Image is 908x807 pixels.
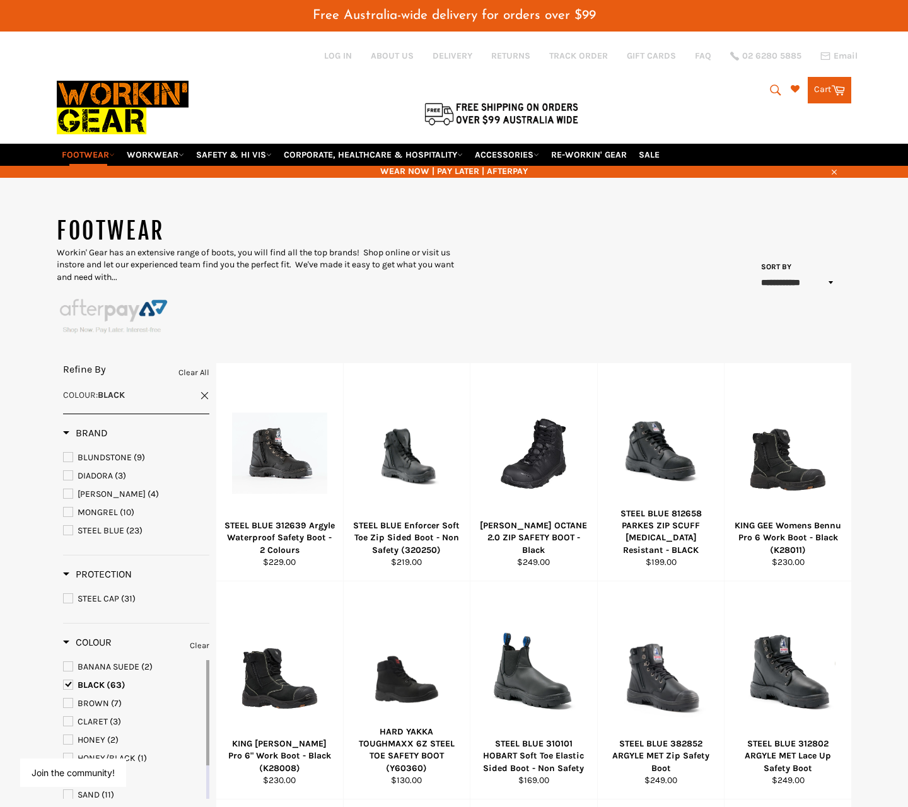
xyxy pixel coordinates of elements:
[63,636,112,648] span: Colour
[605,508,716,556] div: STEEL BLUE 812658 PARKES ZIP SCUFF [MEDICAL_DATA] Resistant - BLACK
[107,680,125,690] span: (63)
[742,52,801,61] span: 02 6280 5885
[32,767,115,778] button: Join the community!
[63,788,204,802] a: SAND
[178,366,209,380] a: Clear All
[57,165,851,177] span: WEAR NOW | PAY LATER | AFTERPAY
[63,487,209,501] a: MACK
[627,50,676,62] a: GIFT CARDS
[63,592,209,606] a: STEEL CAP
[470,581,597,799] a: STEEL BLUE 310101 HOBART Soft Toe Elastic Sided Boot - Non SafetySTEEL BLUE 310101 HOBART Soft To...
[343,581,470,799] a: HARD YAKKA TOUGHMAXX 6Z STEEL TOE SAFETY BOOT (Y60360)HARD YAKKA TOUGHMAXX 6Z STEEL TOE SAFETY BO...
[141,661,153,672] span: (2)
[102,789,114,800] span: (11)
[724,363,851,581] a: KING GEE Womens Bennu Pro 6 Work Boot - Black (K28011)KING GEE Womens Bennu Pro 6 Work Boot - Bla...
[63,427,108,439] h3: Brand
[479,520,590,556] div: [PERSON_NAME] OCTANE 2.0 ZIP SAFETY BOOT - Black
[57,247,454,283] p: Workin' Gear has an extensive range of boots, you will find all the top brands! Shop online or vi...
[371,50,414,62] a: ABOUT US
[63,390,125,400] span: :
[121,593,136,604] span: (31)
[134,452,145,463] span: (9)
[224,520,335,556] div: STEEL BLUE 312639 Argyle Waterproof Safety Boot - 2 Colours
[724,581,851,799] a: STEEL BLUE 312802 ARGYLE MET Lace Up Safety BootSTEEL BLUE 312802 ARGYLE MET Lace Up Safety Boot$...
[605,738,716,774] div: STEEL BLUE 382852 ARGYLE MET Zip Safety Boot
[120,507,134,518] span: (10)
[63,697,204,711] a: BROWN
[597,581,725,799] a: STEEL BLUE 382852 ARGYLE MET Zip Safety BootSTEEL BLUE 382852 ARGYLE MET Zip Safety Boot$249.00
[216,581,343,799] a: KING GEE Bennu Pro 6KING [PERSON_NAME] Pro 6" Work Boot - Black (K28008)$230.00
[78,507,118,518] span: MONGREL
[63,568,132,581] h3: Protection
[634,144,665,166] a: SALE
[733,520,844,556] div: KING GEE Womens Bennu Pro 6 Work Boot - Black (K28011)
[190,639,209,653] a: Clear
[57,72,189,143] img: Workin Gear leaders in Workwear, Safety Boots, PPE, Uniforms. Australia's No.1 in Workwear
[57,216,454,247] h1: FOOTWEAR
[224,738,335,774] div: KING [PERSON_NAME] Pro 6" Work Boot - Black (K28008)
[343,363,470,581] a: STEEL BLUE Enforcer Soft Toe Zip Sided Boot - Non Safety (320250)STEEL BLUE Enforcer Soft Toe Zip...
[111,698,122,709] span: (7)
[63,524,209,538] a: STEEL BLUE
[63,636,112,649] h3: Colour
[137,753,147,763] span: (1)
[730,52,801,61] a: 02 6280 5885
[433,50,472,62] a: DELIVERY
[78,734,105,745] span: HONEY
[546,144,632,166] a: RE-WORKIN' GEAR
[820,51,858,61] a: Email
[63,389,209,401] a: Colour:BLACK
[78,452,132,463] span: BLUNDSTONE
[470,144,544,166] a: ACCESSORIES
[63,660,204,674] a: BANANA SUEDE
[78,753,136,763] span: HONEY/BLACK
[63,770,204,784] a: PINK
[126,525,143,536] span: (23)
[78,470,113,481] span: DIADORA
[695,50,711,62] a: FAQ
[78,593,119,604] span: STEEL CAP
[122,144,189,166] a: WORKWEAR
[351,520,462,556] div: STEEL BLUE Enforcer Soft Toe Zip Sided Boot - Non Safety (320250)
[470,363,597,581] a: MACK OCTANE 2.0 ZIP SAFETY BOOT - Black[PERSON_NAME] OCTANE 2.0 ZIP SAFETY BOOT - Black$249.00
[597,363,725,581] a: STEEL BLUE 812658 PARKES ZIP SCUFF Electric Shock Resistant - BLACKSTEEL BLUE 812658 PARKES ZIP S...
[78,489,146,499] span: [PERSON_NAME]
[63,390,96,400] span: Colour
[63,733,204,747] a: HONEY
[78,716,108,727] span: CLARET
[191,144,277,166] a: SAFETY & HI VIS
[78,789,100,800] span: SAND
[57,144,120,166] a: FOOTWEAR
[63,506,209,520] a: MONGREL
[63,752,204,765] a: HONEY/BLACK
[78,680,105,690] span: BLACK
[422,100,580,127] img: Flat $9.95 shipping Australia wide
[115,470,126,481] span: (3)
[63,678,204,692] a: BLACK
[834,52,858,61] span: Email
[351,726,462,774] div: HARD YAKKA TOUGHMAXX 6Z STEEL TOE SAFETY BOOT (Y60360)
[549,50,608,62] a: TRACK ORDER
[491,50,530,62] a: RETURNS
[63,715,204,729] a: CLARET
[733,738,844,774] div: STEEL BLUE 312802 ARGYLE MET Lace Up Safety Boot
[279,144,468,166] a: CORPORATE, HEALTHCARE & HOSPITALITY
[78,698,109,709] span: BROWN
[78,661,139,672] span: BANANA SUEDE
[216,363,343,581] a: STEEL BLUE 312639 Argyle Waterproof Safety Boot - 2 ColoursSTEEL BLUE 312639 Argyle Waterproof Sa...
[757,262,791,272] label: Sort by
[63,451,209,465] a: BLUNDSTONE
[63,363,106,375] span: Refine By
[313,9,596,22] span: Free Australia-wide delivery for orders over $99
[479,738,590,774] div: STEEL BLUE 310101 HOBART Soft Toe Elastic Sided Boot - Non Safety
[78,525,124,536] span: STEEL BLUE
[98,390,125,400] strong: BLACK
[324,50,352,61] a: Log in
[63,568,132,580] span: Protection
[63,469,209,483] a: DIADORA
[148,489,159,499] span: (4)
[808,77,851,103] a: Cart
[110,716,121,727] span: (3)
[107,734,119,745] span: (2)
